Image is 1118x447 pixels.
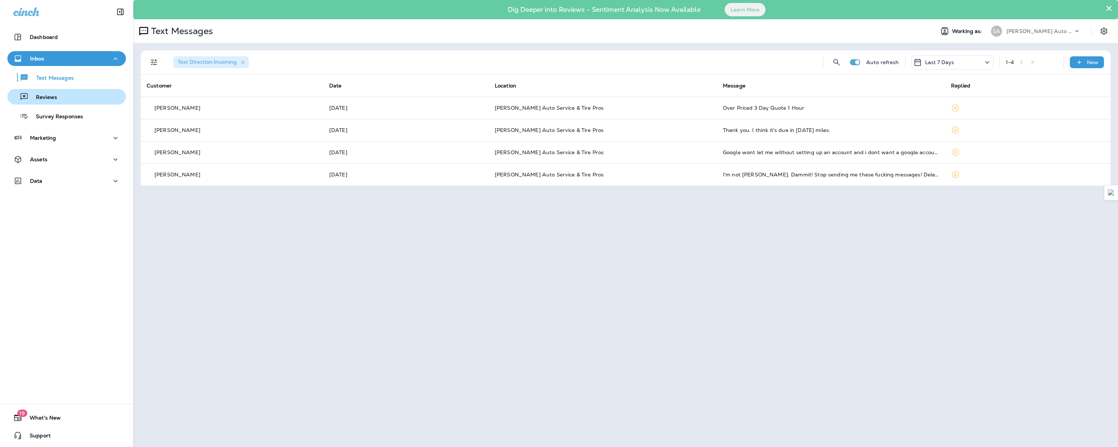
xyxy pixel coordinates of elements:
span: [PERSON_NAME] Auto Service & Tire Pros [495,127,604,133]
p: Oct 6, 2025 09:19 AM [329,127,483,133]
span: [PERSON_NAME] Auto Service & Tire Pros [495,149,604,156]
div: Thank you. I think it's due in 1500 miles. [723,127,939,133]
span: Customer [147,82,172,89]
p: Last 7 Days [925,59,954,65]
p: Auto refresh [866,59,899,65]
p: Survey Responses [29,113,83,120]
button: Support [7,428,126,443]
p: Oct 6, 2025 12:18 PM [329,105,483,111]
p: [PERSON_NAME] [154,105,200,111]
p: Assets [30,156,47,162]
p: Marketing [30,135,56,141]
span: Working as: [952,28,984,34]
span: [PERSON_NAME] Auto Service & Tire Pros [495,105,604,111]
button: Learn More [725,3,765,16]
button: Filters [147,55,161,70]
button: Data [7,173,126,188]
p: Data [30,178,43,184]
p: [PERSON_NAME] Auto Service & Tire Pros [1007,28,1073,34]
span: What's New [22,415,61,424]
p: Dig Deeper into Reviews - Sentiment Analysis Now Available [486,9,722,11]
button: Close [1105,2,1112,14]
button: Search Messages [829,55,844,70]
div: Over Priced 3 Day Quote 1 Hour [723,105,939,111]
p: Inbox [30,56,44,62]
button: Dashboard [7,30,126,44]
div: Google wont let me without setting up an account and i dont want a google account [723,149,939,155]
button: Text Messages [7,70,126,85]
span: Location [495,82,516,89]
span: Support [22,433,51,441]
span: Date [329,82,342,89]
button: Inbox [7,51,126,66]
p: Text Messages [148,26,213,37]
span: [PERSON_NAME] Auto Service & Tire Pros [495,171,604,178]
img: Detect Auto [1108,189,1115,196]
div: 1 - 4 [1006,59,1014,65]
button: Survey Responses [7,108,126,124]
p: Reviews [29,94,57,101]
div: I'm not David. Dammit! Stop sending me these fucking messages! Delete me! [723,172,939,178]
p: New [1087,59,1098,65]
p: [PERSON_NAME] [154,149,200,155]
button: Settings [1097,24,1111,38]
div: SA [991,26,1002,37]
span: 19 [17,410,27,417]
p: Text Messages [29,75,74,82]
button: Assets [7,152,126,167]
p: Dashboard [30,34,58,40]
p: [PERSON_NAME] [154,127,200,133]
button: Collapse Sidebar [110,4,131,19]
button: 19What's New [7,410,126,425]
span: Text Direction : Incoming [178,59,237,65]
p: Oct 2, 2025 01:55 PM [329,149,483,155]
div: Text Direction:Incoming [173,56,249,68]
span: Replied [951,82,970,89]
p: [PERSON_NAME] [154,172,200,178]
p: Oct 1, 2025 01:55 PM [329,172,483,178]
button: Reviews [7,89,126,105]
button: Marketing [7,130,126,145]
span: Message [723,82,745,89]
